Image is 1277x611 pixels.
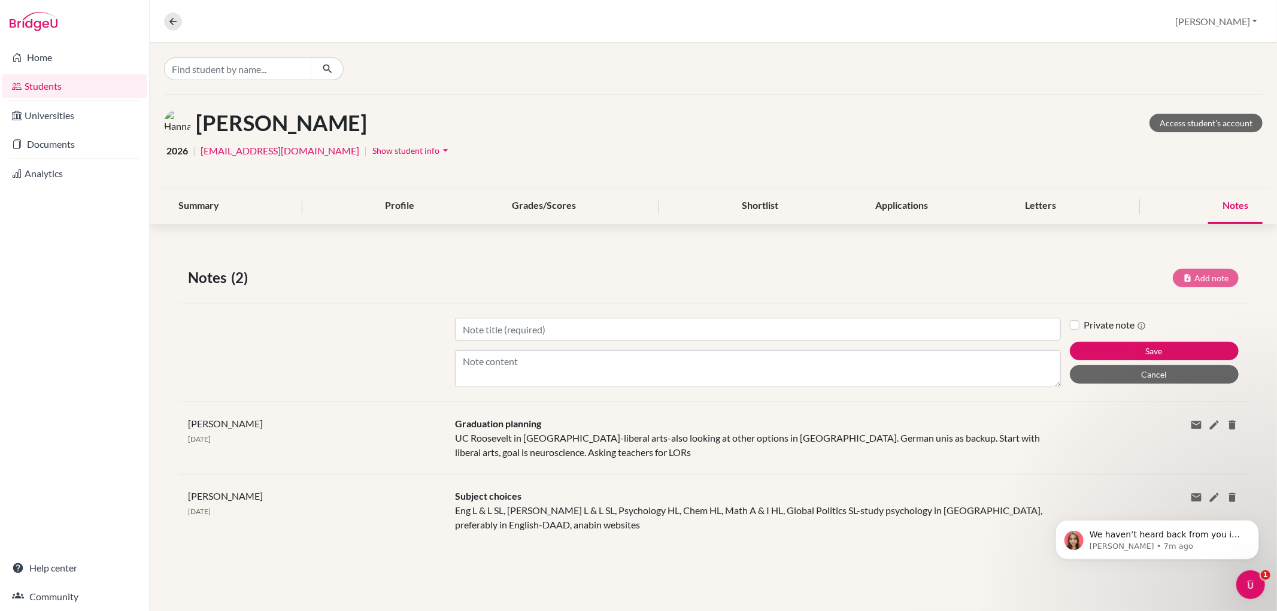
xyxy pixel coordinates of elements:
[371,189,429,224] div: Profile
[188,418,263,429] span: [PERSON_NAME]
[364,144,367,158] span: |
[188,434,211,443] span: [DATE]
[446,417,1069,460] div: UC Roosevelt in [GEOGRAPHIC_DATA]-liberal arts-also looking at other options in [GEOGRAPHIC_DATA]...
[1261,570,1270,580] span: 1
[1170,10,1263,33] button: [PERSON_NAME]
[201,144,359,158] a: [EMAIL_ADDRESS][DOMAIN_NAME]
[164,189,233,224] div: Summary
[1011,189,1071,224] div: Letters
[1070,342,1239,360] button: Save
[1173,269,1239,287] button: Add note
[2,45,147,69] a: Home
[188,490,263,501] span: [PERSON_NAME]
[196,110,367,136] h1: [PERSON_NAME]
[10,12,57,31] img: Bridge-U
[1236,570,1265,599] iframe: Intercom live chat
[2,132,147,156] a: Documents
[372,141,452,160] button: Show student infoarrow_drop_down
[455,490,521,501] span: Subject choices
[166,144,188,158] span: 2026
[727,189,793,224] div: Shortlist
[164,110,191,136] img: Hannah Kubitz's avatar
[2,74,147,98] a: Students
[455,318,1060,341] input: Note title (required)
[231,267,253,288] span: (2)
[164,57,313,80] input: Find student by name...
[2,556,147,580] a: Help center
[372,145,439,156] span: Show student info
[498,189,590,224] div: Grades/Scores
[188,267,231,288] span: Notes
[455,418,541,429] span: Graduation planning
[439,144,451,156] i: arrow_drop_down
[193,144,196,158] span: |
[1208,189,1263,224] div: Notes
[2,585,147,609] a: Community
[2,104,147,127] a: Universities
[1038,495,1277,579] iframe: Intercom notifications message
[861,189,942,224] div: Applications
[446,489,1069,532] div: Eng L & L SL, [PERSON_NAME] L & L SL, Psychology HL, Chem HL, Math A & I HL, Global Politics SL-s...
[1084,318,1146,332] label: Private note
[2,162,147,186] a: Analytics
[1070,365,1239,384] button: Cancel
[188,507,211,516] span: [DATE]
[1149,114,1263,132] a: Access student's account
